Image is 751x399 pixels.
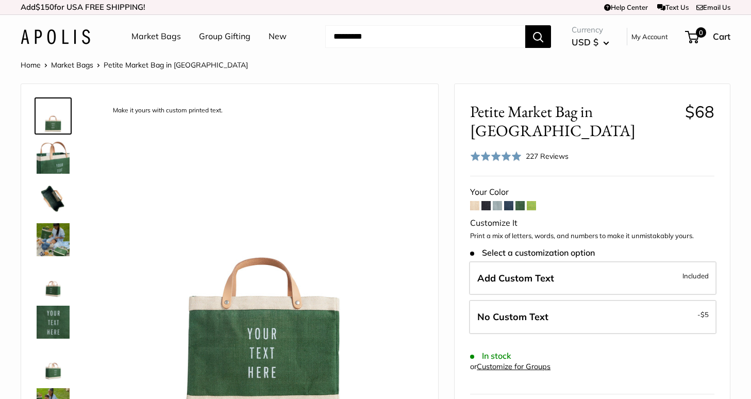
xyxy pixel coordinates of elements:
[697,308,709,321] span: -
[325,25,525,48] input: Search...
[477,272,554,284] span: Add Custom Text
[37,306,70,339] img: description_Custom printed text with eco-friendly ink.
[35,304,72,341] a: description_Custom printed text with eco-friendly ink.
[470,231,714,241] p: Print a mix of letters, words, and numbers to make it unmistakably yours.
[685,102,714,122] span: $68
[470,102,677,140] span: Petite Market Bag in [GEOGRAPHIC_DATA]
[21,58,248,72] nav: Breadcrumb
[21,60,41,70] a: Home
[713,31,730,42] span: Cart
[37,223,70,256] img: Petite Market Bag in Field Green
[470,185,714,200] div: Your Color
[470,351,511,361] span: In stock
[37,99,70,132] img: description_Make it yours with custom printed text.
[477,362,550,371] a: Customize for Groups
[469,261,716,295] label: Add Custom Text
[21,29,90,44] img: Apolis
[631,30,668,43] a: My Account
[526,152,569,161] span: 227 Reviews
[525,25,551,48] button: Search
[37,182,70,215] img: description_Spacious inner area with room for everything. Plus water-resistant lining.
[572,23,609,37] span: Currency
[700,310,709,319] span: $5
[470,215,714,231] div: Customize It
[696,3,730,11] a: Email Us
[37,347,70,380] img: Petite Market Bag in Field Green
[696,27,706,38] span: 0
[37,141,70,174] img: description_Take it anywhere with easy-grip handles.
[35,221,72,258] a: Petite Market Bag in Field Green
[469,300,716,334] label: Leave Blank
[604,3,648,11] a: Help Center
[572,37,598,47] span: USD $
[131,29,181,44] a: Market Bags
[269,29,287,44] a: New
[36,2,54,12] span: $150
[572,34,609,51] button: USD $
[682,270,709,282] span: Included
[35,345,72,382] a: Petite Market Bag in Field Green
[470,248,594,258] span: Select a customization option
[35,97,72,135] a: description_Make it yours with custom printed text.
[477,311,548,323] span: No Custom Text
[470,360,550,374] div: or
[686,28,730,45] a: 0 Cart
[51,60,93,70] a: Market Bags
[108,104,228,118] div: Make it yours with custom printed text.
[199,29,251,44] a: Group Gifting
[657,3,689,11] a: Text Us
[37,264,70,297] img: Petite Market Bag in Field Green
[104,60,248,70] span: Petite Market Bag in [GEOGRAPHIC_DATA]
[35,262,72,300] a: Petite Market Bag in Field Green
[35,180,72,217] a: description_Spacious inner area with room for everything. Plus water-resistant lining.
[35,139,72,176] a: description_Take it anywhere with easy-grip handles.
